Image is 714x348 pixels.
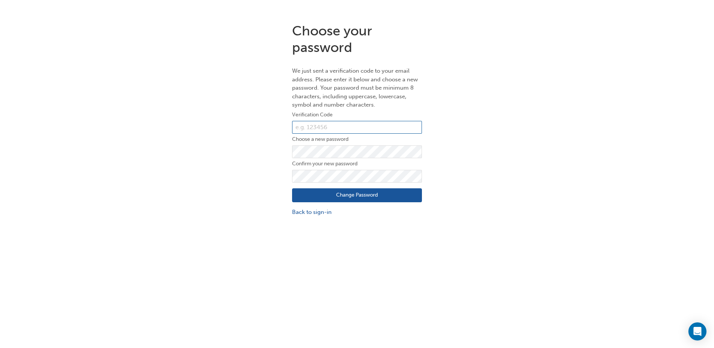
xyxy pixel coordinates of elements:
label: Confirm your new password [292,159,422,168]
a: Back to sign-in [292,208,422,217]
button: Change Password [292,188,422,203]
label: Choose a new password [292,135,422,144]
input: e.g. 123456 [292,121,422,134]
label: Verification Code [292,110,422,119]
h1: Choose your password [292,23,422,55]
div: Open Intercom Messenger [688,322,706,340]
p: We just sent a verification code to your email address. Please enter it below and choose a new pa... [292,67,422,109]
